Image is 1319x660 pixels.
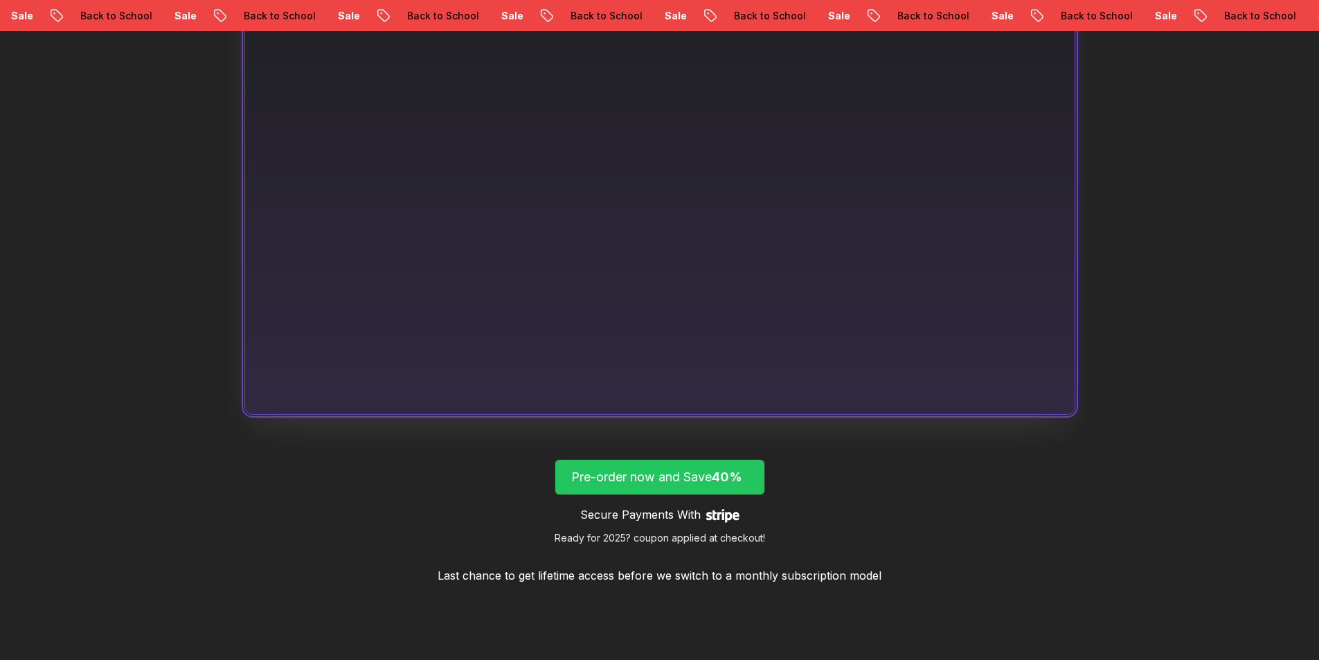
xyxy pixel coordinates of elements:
p: Back to School [1212,9,1306,23]
span: 40% [712,470,742,484]
p: Sale [1142,9,1187,23]
p: Back to School [885,9,979,23]
p: Sale [162,9,206,23]
p: Pre-order now and Save [571,467,748,487]
p: Sale [489,9,533,23]
p: Sale [652,9,697,23]
p: Back to School [68,9,162,23]
p: Back to School [721,9,816,23]
p: Back to School [558,9,652,23]
p: Back to School [1048,9,1142,23]
p: Sale [325,9,370,23]
p: Back to School [395,9,489,23]
p: Ready for 2025? coupon applied at checkout! [555,531,765,545]
p: Sale [979,9,1023,23]
p: Back to School [231,9,325,23]
p: Secure Payments With [580,506,701,523]
p: Sale [816,9,860,23]
a: lifetime-access [555,459,765,545]
p: Last chance to get lifetime access before we switch to a monthly subscription model [438,567,881,584]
